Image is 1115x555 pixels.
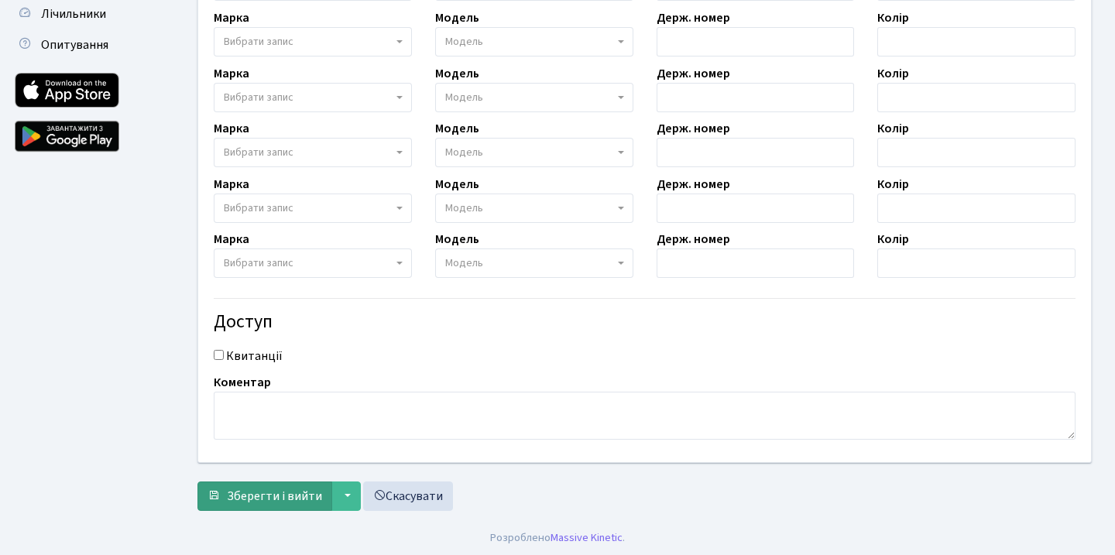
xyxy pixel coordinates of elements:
[363,481,453,511] a: Скасувати
[214,64,249,83] label: Марка
[435,175,479,194] label: Модель
[227,488,322,505] span: Зберегти і вийти
[435,64,479,83] label: Модель
[877,64,909,83] label: Колір
[41,36,108,53] span: Опитування
[445,145,483,160] span: Модель
[877,175,909,194] label: Колір
[435,9,479,27] label: Модель
[657,175,730,194] label: Держ. номер
[226,347,283,365] label: Квитанції
[214,119,249,138] label: Марка
[214,175,249,194] label: Марка
[657,119,730,138] label: Держ. номер
[224,255,293,271] span: Вибрати запис
[657,230,730,248] label: Держ. номер
[197,481,332,511] button: Зберегти і вийти
[445,200,483,216] span: Модель
[445,34,483,50] span: Модель
[214,373,271,392] label: Коментар
[657,64,730,83] label: Держ. номер
[877,119,909,138] label: Колір
[224,34,293,50] span: Вибрати запис
[435,230,479,248] label: Модель
[224,145,293,160] span: Вибрати запис
[8,29,163,60] a: Опитування
[490,529,625,546] div: Розроблено .
[214,9,249,27] label: Марка
[224,90,293,105] span: Вибрати запис
[214,230,249,248] label: Марка
[657,9,730,27] label: Держ. номер
[877,9,909,27] label: Колір
[214,311,1076,334] h4: Доступ
[445,90,483,105] span: Модель
[551,529,623,546] a: Massive Kinetic
[435,119,479,138] label: Модель
[877,230,909,248] label: Колір
[445,255,483,271] span: Модель
[224,200,293,216] span: Вибрати запис
[41,5,106,22] span: Лічильники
